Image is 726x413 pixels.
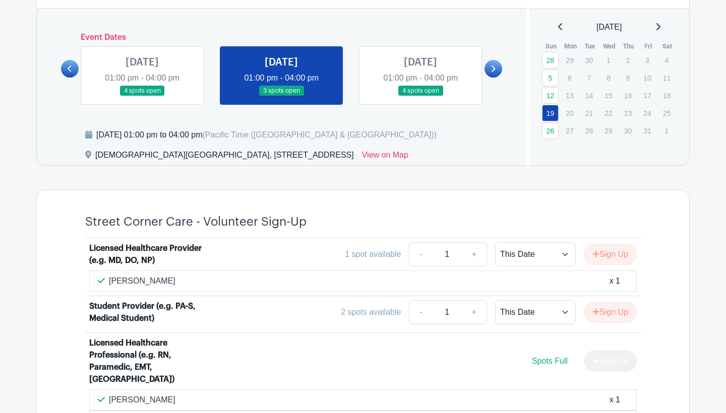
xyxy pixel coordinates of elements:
[462,300,487,324] a: +
[542,122,559,139] a: 26
[581,52,597,68] p: 30
[600,70,617,86] p: 8
[462,242,487,266] a: +
[581,105,597,121] p: 21
[584,244,637,265] button: Sign Up
[345,248,401,260] div: 1 spot available
[79,33,485,42] h6: Event Dates
[561,88,578,103] p: 13
[620,70,636,86] p: 9
[596,21,622,33] span: [DATE]
[109,275,175,287] p: [PERSON_NAME]
[639,105,655,121] p: 24
[638,41,658,51] th: Fri
[658,41,678,51] th: Sat
[89,337,214,385] div: Licensed Healthcare Professional (e.g. RN, Paramedic, EMT, [GEOGRAPHIC_DATA])
[620,123,636,139] p: 30
[542,52,559,68] a: 28
[89,300,214,324] div: Student Provider (e.g. PA-S, Medical Student)
[561,105,578,121] p: 20
[202,130,437,139] span: (Pacific Time ([GEOGRAPHIC_DATA] & [GEOGRAPHIC_DATA]))
[541,41,561,51] th: Sun
[639,123,655,139] p: 31
[532,357,568,365] span: Spots Full
[619,41,639,51] th: Thu
[89,242,214,266] div: Licensed Healthcare Provider (e.g. MD, DO, NP)
[610,275,620,287] div: x 1
[542,70,559,86] a: 5
[584,302,637,323] button: Sign Up
[561,123,578,139] p: 27
[362,149,408,165] a: View on Map
[561,52,578,68] p: 29
[561,41,580,51] th: Mon
[620,88,636,103] p: 16
[658,105,675,121] p: 25
[600,105,617,121] p: 22
[85,215,307,229] h4: Street Corner Care - Volunteer Sign-Up
[639,88,655,103] p: 17
[658,52,675,68] p: 4
[96,129,437,141] div: [DATE] 01:00 pm to 04:00 pm
[600,123,617,139] p: 29
[409,242,432,266] a: -
[542,105,559,121] a: 19
[610,394,620,406] div: x 1
[95,149,354,165] div: [DEMOGRAPHIC_DATA][GEOGRAPHIC_DATA], [STREET_ADDRESS]
[409,300,432,324] a: -
[581,123,597,139] p: 28
[542,87,559,104] a: 12
[600,52,617,68] p: 1
[581,88,597,103] p: 14
[639,70,655,86] p: 10
[639,52,655,68] p: 3
[581,70,597,86] p: 7
[600,88,617,103] p: 15
[599,41,619,51] th: Wed
[620,105,636,121] p: 23
[658,123,675,139] p: 1
[658,88,675,103] p: 18
[561,70,578,86] p: 6
[341,306,401,318] div: 2 spots available
[580,41,600,51] th: Tue
[620,52,636,68] p: 2
[109,394,175,406] p: [PERSON_NAME]
[658,70,675,86] p: 11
